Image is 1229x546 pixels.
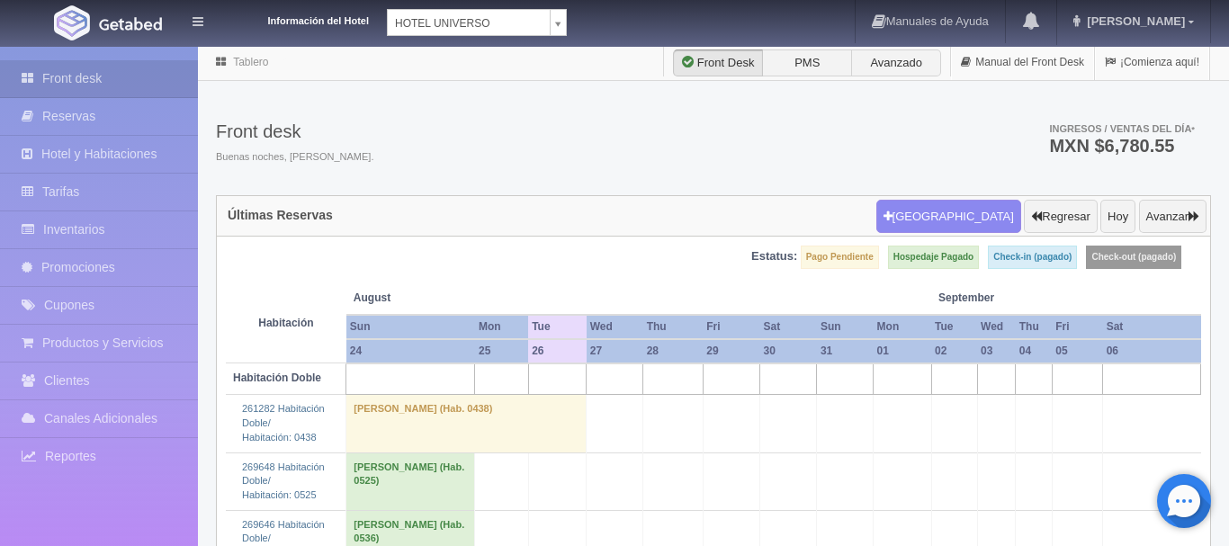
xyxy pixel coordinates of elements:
[1100,200,1135,234] button: Hoy
[1103,339,1201,363] th: 06
[228,209,333,222] h4: Últimas Reservas
[931,339,977,363] th: 02
[587,339,643,363] th: 27
[242,403,325,442] a: 261282 Habitación Doble/Habitación: 0438
[851,49,941,76] label: Avanzado
[528,339,587,363] th: 26
[216,150,373,165] span: Buenas noches, [PERSON_NAME].
[1103,315,1201,339] th: Sat
[1095,45,1209,80] a: ¡Comienza aquí!
[1016,315,1052,339] th: Thu
[225,9,369,29] dt: Información del Hotel
[817,339,874,363] th: 31
[643,339,704,363] th: 28
[346,452,475,510] td: [PERSON_NAME] (Hab. 0525)
[354,291,521,306] span: August
[751,248,797,265] label: Estatus:
[475,315,528,339] th: Mon
[643,315,704,339] th: Thu
[216,121,373,141] h3: Front desk
[817,315,874,339] th: Sun
[988,246,1077,269] label: Check-in (pagado)
[760,315,817,339] th: Sat
[801,246,879,269] label: Pago Pendiente
[876,200,1021,234] button: [GEOGRAPHIC_DATA]
[1086,246,1181,269] label: Check-out (pagado)
[703,315,759,339] th: Fri
[233,371,321,384] b: Habitación Doble
[475,339,528,363] th: 25
[1016,339,1052,363] th: 04
[1049,123,1195,134] span: Ingresos / Ventas del día
[888,246,979,269] label: Hospedaje Pagado
[258,317,313,329] strong: Habitación
[762,49,852,76] label: PMS
[874,315,931,339] th: Mon
[1139,200,1207,234] button: Avanzar
[1049,137,1195,155] h3: MXN $6,780.55
[1052,315,1102,339] th: Fri
[346,339,475,363] th: 24
[703,339,759,363] th: 29
[387,9,567,36] a: HOTEL UNIVERSO
[1024,200,1097,234] button: Regresar
[346,395,587,452] td: [PERSON_NAME] (Hab. 0438)
[54,5,90,40] img: Getabed
[395,10,543,37] span: HOTEL UNIVERSO
[1052,339,1102,363] th: 05
[977,339,1016,363] th: 03
[99,17,162,31] img: Getabed
[951,45,1094,80] a: Manual del Front Desk
[977,315,1016,339] th: Wed
[528,315,587,339] th: Tue
[938,291,1009,306] span: September
[760,339,817,363] th: 30
[1082,14,1185,28] span: [PERSON_NAME]
[587,315,643,339] th: Wed
[233,56,268,68] a: Tablero
[874,339,931,363] th: 01
[242,461,325,500] a: 269648 Habitación Doble/Habitación: 0525
[931,315,977,339] th: Tue
[346,315,475,339] th: Sun
[673,49,763,76] label: Front Desk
